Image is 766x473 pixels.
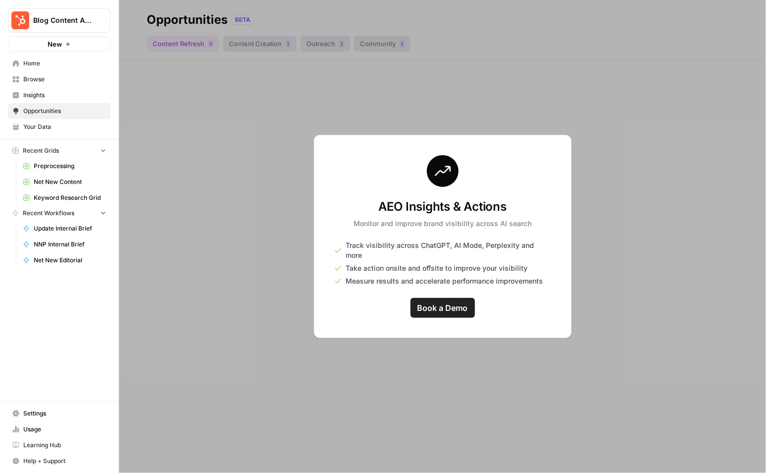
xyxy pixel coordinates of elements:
[18,190,111,206] a: Keyword Research Grid
[34,177,106,186] span: Net New Content
[23,75,106,84] span: Browse
[34,240,106,249] span: NNP Internal Brief
[48,39,62,49] span: New
[8,37,111,52] button: New
[8,421,111,437] a: Usage
[34,162,106,171] span: Preprocessing
[18,221,111,236] a: Update Internal Brief
[23,209,74,218] span: Recent Workflows
[411,298,475,318] a: Book a Demo
[8,71,111,87] a: Browse
[8,206,111,221] button: Recent Workflows
[23,107,106,116] span: Opportunities
[8,87,111,103] a: Insights
[34,256,106,265] span: Net New Editorial
[33,15,93,25] span: Blog Content Action Plan
[23,146,59,155] span: Recent Grids
[34,224,106,233] span: Update Internal Brief
[8,437,111,453] a: Learning Hub
[8,8,111,33] button: Workspace: Blog Content Action Plan
[354,199,531,215] h3: AEO Insights & Actions
[23,409,106,418] span: Settings
[8,119,111,135] a: Your Data
[8,453,111,469] button: Help + Support
[18,236,111,252] a: NNP Internal Brief
[23,425,106,434] span: Usage
[18,252,111,268] a: Net New Editorial
[18,174,111,190] a: Net New Content
[417,302,468,314] span: Book a Demo
[346,276,543,286] span: Measure results and accelerate performance improvements
[8,143,111,158] button: Recent Grids
[354,219,531,229] p: Monitor and improve brand visibility across AI search
[23,441,106,450] span: Learning Hub
[346,240,551,260] span: Track visibility across ChatGPT, AI Mode, Perplexity and more
[8,56,111,71] a: Home
[34,193,106,202] span: Keyword Research Grid
[23,457,106,466] span: Help + Support
[11,11,29,29] img: Blog Content Action Plan Logo
[8,103,111,119] a: Opportunities
[23,122,106,131] span: Your Data
[23,91,106,100] span: Insights
[8,406,111,421] a: Settings
[346,263,528,273] span: Take action onsite and offsite to improve your visibility
[18,158,111,174] a: Preprocessing
[23,59,106,68] span: Home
